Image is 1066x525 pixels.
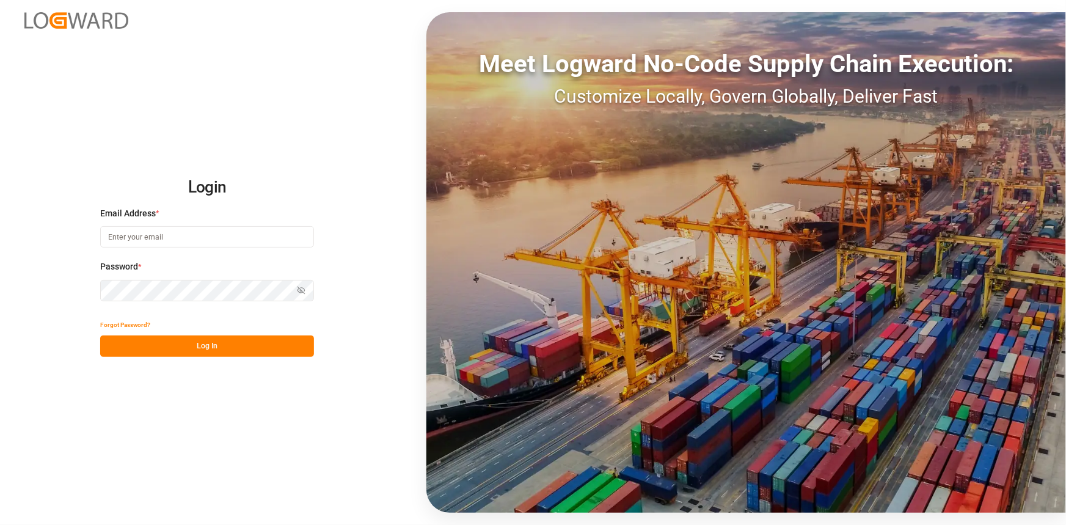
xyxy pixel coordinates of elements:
[100,314,150,336] button: Forgot Password?
[426,83,1066,110] div: Customize Locally, Govern Globally, Deliver Fast
[100,260,138,273] span: Password
[24,12,128,29] img: Logward_new_orange.png
[100,207,156,220] span: Email Address
[100,336,314,357] button: Log In
[426,46,1066,83] div: Meet Logward No-Code Supply Chain Execution:
[100,168,314,207] h2: Login
[100,226,314,248] input: Enter your email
